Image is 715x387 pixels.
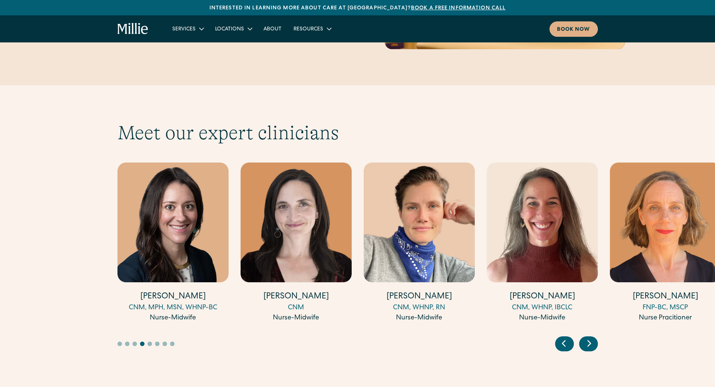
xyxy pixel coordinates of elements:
div: Resources [294,26,323,33]
a: About [257,23,288,35]
a: [PERSON_NAME]CNM, WHNP, RNNurse-Midwife [364,163,475,323]
button: Go to slide 1 [117,342,122,346]
div: Nurse-Midwife [241,313,352,323]
h2: Meet our expert clinicians [117,121,598,145]
h4: [PERSON_NAME] [364,291,475,303]
h4: [PERSON_NAME] [487,291,598,303]
div: Nurse-Midwife [487,313,598,323]
div: CNM, MPH, MSN, WHNP-BC [117,303,229,313]
div: Services [172,26,196,33]
div: CNM, WHNP, IBCLC [487,303,598,313]
div: Locations [215,26,244,33]
a: Book a free information call [411,6,506,11]
div: 10 / 17 [487,163,598,324]
div: CNM [241,303,352,313]
div: 7 / 17 [117,163,229,324]
div: Book now [557,26,590,34]
div: 9 / 17 [364,163,475,324]
div: Nurse-Midwife [364,313,475,323]
div: Services [166,23,209,35]
button: Go to slide 2 [125,342,129,346]
button: Go to slide 7 [163,342,167,346]
button: Go to slide 3 [132,342,137,346]
div: Previous slide [555,336,574,351]
a: [PERSON_NAME]CNM, WHNP, IBCLCNurse-Midwife [487,163,598,323]
div: CNM, WHNP, RN [364,303,475,313]
div: Resources [288,23,337,35]
a: Book now [549,21,598,37]
h4: [PERSON_NAME] [117,291,229,303]
div: Nurse-Midwife [117,313,229,323]
button: Go to slide 4 [140,342,145,346]
button: Go to slide 6 [155,342,160,346]
div: 8 / 17 [241,163,352,324]
a: [PERSON_NAME]CNM, MPH, MSN, WHNP-BCNurse-Midwife [117,163,229,323]
a: home [117,23,149,35]
button: Go to slide 5 [148,342,152,346]
a: [PERSON_NAME]CNMNurse-Midwife [241,163,352,323]
button: Go to slide 8 [170,342,175,346]
h4: [PERSON_NAME] [241,291,352,303]
div: Next slide [579,336,598,351]
div: Locations [209,23,257,35]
